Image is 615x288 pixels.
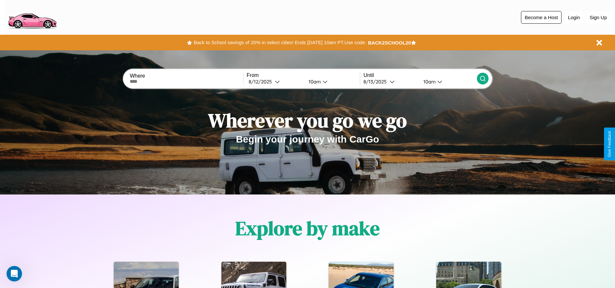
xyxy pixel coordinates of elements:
[363,79,390,85] div: 8 / 13 / 2025
[247,72,360,78] label: From
[363,72,477,78] label: Until
[305,79,323,85] div: 10am
[130,73,243,79] label: Where
[586,11,610,23] button: Sign Up
[235,215,380,242] h1: Explore by make
[368,40,411,45] b: BACK2SCHOOL20
[192,38,368,47] button: Back to School savings of 20% in select cities! Ends [DATE] 10am PT.Use code:
[6,266,22,282] iframe: Intercom live chat
[418,78,477,85] button: 10am
[249,79,275,85] div: 8 / 12 / 2025
[521,11,562,24] button: Become a Host
[247,78,303,85] button: 8/12/2025
[303,78,360,85] button: 10am
[420,79,437,85] div: 10am
[5,3,59,30] img: logo
[565,11,583,23] button: Login
[607,131,612,157] div: Give Feedback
